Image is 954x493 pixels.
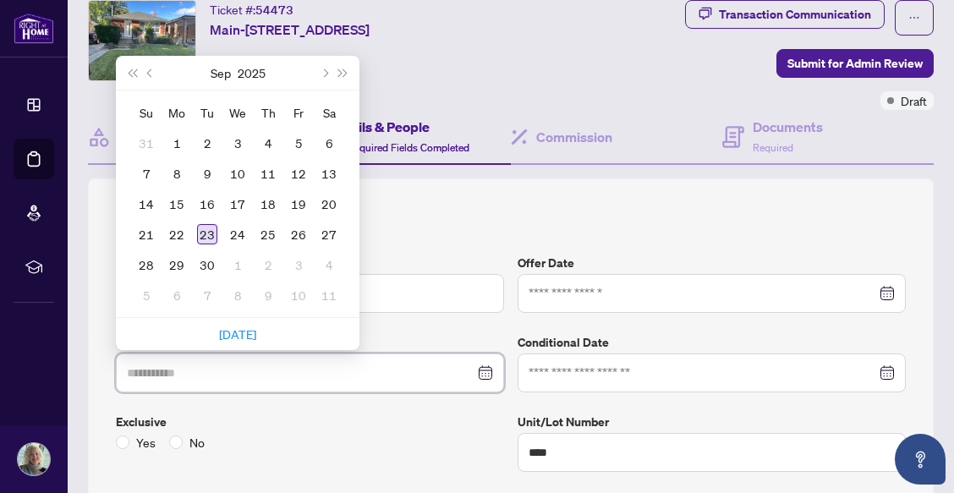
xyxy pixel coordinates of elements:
[136,285,156,305] div: 5
[518,413,906,431] label: Unit/Lot Number
[901,91,927,110] span: Draft
[136,255,156,275] div: 28
[258,224,278,244] div: 25
[131,280,162,310] td: 2025-10-05
[197,224,217,244] div: 23
[228,224,248,244] div: 24
[228,133,248,153] div: 3
[192,189,222,219] td: 2025-09-16
[228,194,248,214] div: 17
[211,56,231,90] button: Choose a month
[129,433,162,452] span: Yes
[288,285,309,305] div: 10
[192,128,222,158] td: 2025-09-02
[219,326,256,342] a: [DATE]
[258,285,278,305] div: 9
[136,194,156,214] div: 14
[228,163,248,184] div: 10
[255,3,293,18] span: 54473
[283,189,314,219] td: 2025-09-19
[197,255,217,275] div: 30
[197,133,217,153] div: 2
[334,56,353,90] button: Next year (Control + right)
[197,285,217,305] div: 7
[131,158,162,189] td: 2025-09-07
[253,158,283,189] td: 2025-09-11
[288,133,309,153] div: 5
[162,158,192,189] td: 2025-09-08
[329,117,469,137] h4: Details & People
[253,280,283,310] td: 2025-10-09
[518,333,906,352] label: Conditional Date
[228,285,248,305] div: 8
[222,280,253,310] td: 2025-10-08
[258,194,278,214] div: 18
[222,249,253,280] td: 2025-10-01
[319,224,339,244] div: 27
[116,413,504,431] label: Exclusive
[192,158,222,189] td: 2025-09-09
[222,158,253,189] td: 2025-09-10
[167,163,187,184] div: 8
[253,219,283,249] td: 2025-09-25
[123,56,141,90] button: Last year (Control + left)
[238,56,266,90] button: Choose a year
[162,128,192,158] td: 2025-09-01
[141,56,160,90] button: Previous month (PageUp)
[314,219,344,249] td: 2025-09-27
[167,285,187,305] div: 6
[222,128,253,158] td: 2025-09-03
[283,249,314,280] td: 2025-10-03
[136,133,156,153] div: 31
[283,219,314,249] td: 2025-09-26
[253,189,283,219] td: 2025-09-18
[131,189,162,219] td: 2025-09-14
[314,249,344,280] td: 2025-10-04
[192,249,222,280] td: 2025-09-30
[210,19,370,40] span: Main-[STREET_ADDRESS]
[319,285,339,305] div: 11
[162,189,192,219] td: 2025-09-15
[315,56,333,90] button: Next month (PageDown)
[197,194,217,214] div: 16
[162,280,192,310] td: 2025-10-06
[167,224,187,244] div: 22
[314,128,344,158] td: 2025-09-06
[288,255,309,275] div: 3
[329,141,469,154] span: 0/3 Required Fields Completed
[18,443,50,475] img: Profile Icon
[253,128,283,158] td: 2025-09-04
[314,97,344,128] th: Sa
[319,133,339,153] div: 6
[197,163,217,184] div: 9
[518,254,906,272] label: Offer Date
[192,280,222,310] td: 2025-10-07
[258,133,278,153] div: 4
[131,249,162,280] td: 2025-09-28
[131,219,162,249] td: 2025-09-21
[314,189,344,219] td: 2025-09-20
[258,255,278,275] div: 2
[131,97,162,128] th: Su
[222,97,253,128] th: We
[222,189,253,219] td: 2025-09-17
[162,97,192,128] th: Mo
[787,50,923,77] span: Submit for Admin Review
[283,280,314,310] td: 2025-10-10
[314,280,344,310] td: 2025-10-11
[753,141,793,154] span: Required
[89,1,195,80] img: IMG-E12395838_1.jpg
[116,206,906,233] h2: Trade Details
[283,158,314,189] td: 2025-09-12
[228,255,248,275] div: 1
[14,13,54,44] img: logo
[283,128,314,158] td: 2025-09-05
[753,117,823,137] h4: Documents
[314,158,344,189] td: 2025-09-13
[319,163,339,184] div: 13
[192,97,222,128] th: Tu
[319,255,339,275] div: 4
[776,49,934,78] button: Submit for Admin Review
[288,194,309,214] div: 19
[183,433,211,452] span: No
